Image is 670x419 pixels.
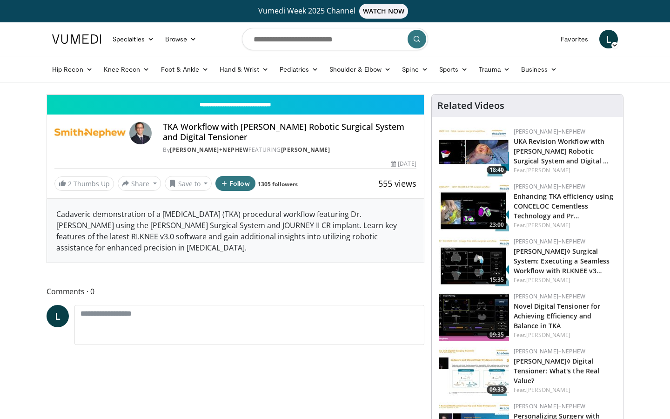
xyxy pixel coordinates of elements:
h4: Related Videos [437,100,504,111]
a: Pediatrics [274,60,324,79]
img: 72f8c4c6-2ed0-4097-a262-5c97cbbe0685.150x105_q85_crop-smart_upscale.jpg [439,347,509,396]
a: Knee Recon [98,60,155,79]
a: [PERSON_NAME]+Nephew [514,292,585,300]
h4: TKA Workflow with [PERSON_NAME] Robotic Surgical System and Digital Tensioner [163,122,416,142]
div: Feat. [514,331,616,339]
a: [PERSON_NAME]+Nephew [514,402,585,410]
img: cad15a82-7a4e-4d99-8f10-ac9ee335d8e8.150x105_q85_crop-smart_upscale.jpg [439,182,509,231]
a: Browse [160,30,202,48]
img: VuMedi Logo [52,34,101,44]
span: 2 [68,179,72,188]
a: [PERSON_NAME]◊ Digital Tensioner: What's the Real Value? [514,357,600,385]
a: Shoulder & Elbow [324,60,396,79]
a: [PERSON_NAME]+Nephew [514,128,585,135]
a: Vumedi Week 2025 ChannelWATCH NOW [54,4,616,19]
span: 18:40 [487,166,507,174]
div: Feat. [514,276,616,284]
a: [PERSON_NAME] [526,276,570,284]
a: [PERSON_NAME]+Nephew [514,182,585,190]
a: Business [516,60,563,79]
button: Save to [165,176,212,191]
img: 02205603-5ba6-4c11-9b25-5721b1ef82fa.150x105_q85_crop-smart_upscale.jpg [439,128,509,176]
a: UKA Revision Workflow with [PERSON_NAME] Robotic Surgical System and Digital … [514,137,609,165]
img: Smith+Nephew [54,122,126,144]
a: [PERSON_NAME] [526,221,570,229]
a: 09:35 [439,292,509,341]
img: 6906a9b6-27f2-4396-b1b2-551f54defe1e.150x105_q85_crop-smart_upscale.jpg [439,292,509,341]
a: 23:00 [439,182,509,231]
a: 2 Thumbs Up [54,176,114,191]
a: L [599,30,618,48]
div: Cadaveric demonstration of a [MEDICAL_DATA] (TKA) procedural workflow featuring Dr. [PERSON_NAME]... [47,199,424,263]
div: [DATE] [391,160,416,168]
a: Hand & Wrist [214,60,274,79]
a: L [47,305,69,327]
a: Specialties [107,30,160,48]
a: Spine [396,60,433,79]
span: Comments 0 [47,285,424,297]
button: Follow [215,176,255,191]
div: By FEATURING [163,146,416,154]
a: 18:40 [439,128,509,176]
a: Foot & Ankle [155,60,214,79]
span: 09:33 [487,385,507,394]
a: Sports [434,60,474,79]
a: Enhancing TKA efficiency using CONCELOC Cementless Technology and Pr… [514,192,613,220]
a: 09:33 [439,347,509,396]
span: 09:35 [487,331,507,339]
a: Novel Digital Tensioner for Achieving Efficiency and Balance in TKA [514,302,601,330]
img: 50c97ff3-26b0-43aa-adeb-5f1249a916fc.150x105_q85_crop-smart_upscale.jpg [439,237,509,286]
img: Avatar [129,122,152,144]
a: 15:35 [439,237,509,286]
a: 1305 followers [258,180,298,188]
span: 15:35 [487,276,507,284]
div: Feat. [514,221,616,230]
a: [PERSON_NAME]◊ Surgical System: Executing a Seamless Workflow with RI.KNEE v3… [514,247,610,275]
a: Favorites [555,30,594,48]
input: Search topics, interventions [242,28,428,50]
a: [PERSON_NAME] [526,331,570,339]
a: Trauma [473,60,516,79]
div: Feat. [514,386,616,394]
a: [PERSON_NAME] [281,146,330,154]
a: [PERSON_NAME] [526,386,570,394]
button: Share [118,176,161,191]
span: WATCH NOW [359,4,409,19]
a: Hip Recon [47,60,98,79]
span: 555 views [378,178,416,189]
a: [PERSON_NAME]+Nephew [514,237,585,245]
a: [PERSON_NAME]+Nephew [170,146,248,154]
a: [PERSON_NAME]+Nephew [514,347,585,355]
div: Feat. [514,166,616,175]
span: 23:00 [487,221,507,229]
a: [PERSON_NAME] [526,166,570,174]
